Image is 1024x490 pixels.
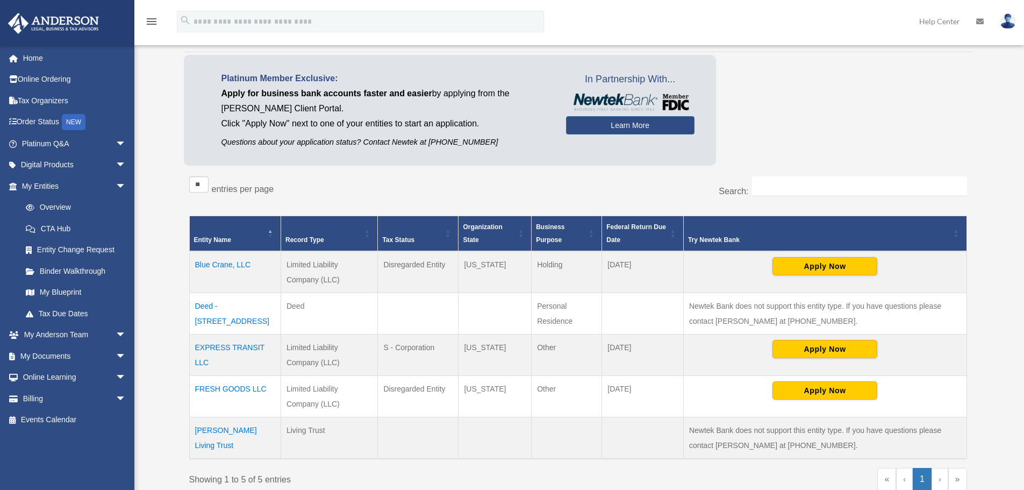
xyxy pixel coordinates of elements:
[8,388,142,409] a: Billingarrow_drop_down
[116,324,137,346] span: arrow_drop_down
[382,236,414,244] span: Tax Status
[8,133,142,154] a: Platinum Q&Aarrow_drop_down
[688,233,950,246] div: Try Newtek Bank
[15,218,137,239] a: CTA Hub
[772,381,877,400] button: Apply Now
[772,257,877,275] button: Apply Now
[8,345,142,367] a: My Documentsarrow_drop_down
[378,216,459,252] th: Tax Status: Activate to sort
[463,223,502,244] span: Organization State
[5,13,102,34] img: Anderson Advisors Platinum Portal
[221,86,550,116] p: by applying from the [PERSON_NAME] Client Portal.
[15,197,132,218] a: Overview
[189,251,281,293] td: Blue Crane, LLC
[180,15,191,26] i: search
[116,154,137,176] span: arrow_drop_down
[378,335,459,376] td: S - Corporation
[15,260,137,282] a: Binder Walkthrough
[606,223,666,244] span: Federal Return Due Date
[221,136,550,149] p: Questions about your application status? Contact Newtek at [PHONE_NUMBER]
[683,216,966,252] th: Try Newtek Bank : Activate to sort
[145,19,158,28] a: menu
[116,133,137,155] span: arrow_drop_down
[532,216,602,252] th: Business Purpose: Activate to sort
[8,47,142,69] a: Home
[602,376,684,417] td: [DATE]
[15,303,137,324] a: Tax Due Dates
[15,282,137,303] a: My Blueprint
[221,89,432,98] span: Apply for business bank accounts faster and easier
[145,15,158,28] i: menu
[116,175,137,197] span: arrow_drop_down
[15,239,137,261] a: Entity Change Request
[212,184,274,194] label: entries per page
[285,236,324,244] span: Record Type
[459,216,532,252] th: Organization State: Activate to sort
[719,187,748,196] label: Search:
[571,94,689,111] img: NewtekBankLogoSM.png
[532,335,602,376] td: Other
[532,376,602,417] td: Other
[189,417,281,459] td: [PERSON_NAME] Living Trust
[62,114,85,130] div: NEW
[189,468,570,487] div: Showing 1 to 5 of 5 entries
[8,175,137,197] a: My Entitiesarrow_drop_down
[116,345,137,367] span: arrow_drop_down
[221,116,550,131] p: Click "Apply Now" next to one of your entities to start an application.
[189,216,281,252] th: Entity Name: Activate to invert sorting
[536,223,564,244] span: Business Purpose
[602,216,684,252] th: Federal Return Due Date: Activate to sort
[8,324,142,346] a: My Anderson Teamarrow_drop_down
[189,335,281,376] td: EXPRESS TRANSIT LLC
[459,251,532,293] td: [US_STATE]
[281,376,377,417] td: Limited Liability Company (LLC)
[378,376,459,417] td: Disregarded Entity
[8,111,142,133] a: Order StatusNEW
[116,367,137,389] span: arrow_drop_down
[1000,13,1016,29] img: User Pic
[8,409,142,431] a: Events Calendar
[189,376,281,417] td: FRESH GOODS LLC
[532,251,602,293] td: Holding
[8,154,142,176] a: Digital Productsarrow_drop_down
[459,376,532,417] td: [US_STATE]
[602,251,684,293] td: [DATE]
[281,335,377,376] td: Limited Liability Company (LLC)
[281,251,377,293] td: Limited Liability Company (LLC)
[281,216,377,252] th: Record Type: Activate to sort
[189,293,281,335] td: Deed - [STREET_ADDRESS]
[378,251,459,293] td: Disregarded Entity
[683,417,966,459] td: Newtek Bank does not support this entity type. If you have questions please contact [PERSON_NAME]...
[8,69,142,90] a: Online Ordering
[8,90,142,111] a: Tax Organizers
[221,71,550,86] p: Platinum Member Exclusive:
[459,335,532,376] td: [US_STATE]
[566,71,694,88] span: In Partnership With...
[683,293,966,335] td: Newtek Bank does not support this entity type. If you have questions please contact [PERSON_NAME]...
[281,417,377,459] td: Living Trust
[772,340,877,358] button: Apply Now
[194,236,231,244] span: Entity Name
[566,116,694,134] a: Learn More
[8,367,142,388] a: Online Learningarrow_drop_down
[602,335,684,376] td: [DATE]
[281,293,377,335] td: Deed
[116,388,137,410] span: arrow_drop_down
[532,293,602,335] td: Personal Residence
